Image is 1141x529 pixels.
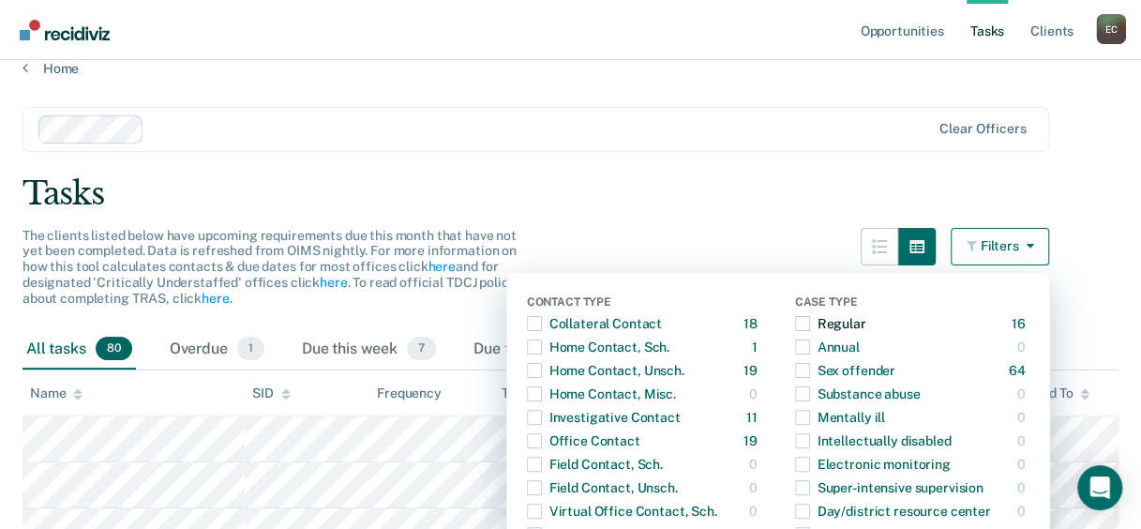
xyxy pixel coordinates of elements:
[749,449,761,479] div: 0
[1017,449,1029,479] div: 0
[1096,14,1126,44] div: E C
[1017,332,1029,362] div: 0
[795,295,1029,312] div: Case Type
[752,332,761,362] div: 1
[320,275,347,290] a: here
[377,385,442,401] div: Frequency
[743,426,761,456] div: 19
[252,385,291,401] div: SID
[202,291,229,306] a: here
[1012,309,1029,339] div: 16
[795,473,983,503] div: Super-intensive supervision
[20,20,110,40] img: Recidiviz
[1017,379,1029,409] div: 0
[743,309,761,339] div: 18
[743,355,761,385] div: 19
[1009,355,1029,385] div: 64
[1017,496,1029,526] div: 0
[795,496,991,526] div: Day/district resource center
[428,259,455,274] a: here
[1017,426,1029,456] div: 0
[23,329,136,370] div: All tasks80
[298,329,440,370] div: Due this week7
[1017,473,1029,503] div: 0
[1077,465,1122,510] div: Open Intercom Messenger
[502,385,546,401] div: Task
[795,332,860,362] div: Annual
[1096,14,1126,44] button: Profile dropdown button
[749,379,761,409] div: 0
[23,228,517,306] span: The clients listed below have upcoming requirements due this month that have not yet been complet...
[470,329,624,370] div: Due this month72
[527,309,662,339] div: Collateral Contact
[527,355,684,385] div: Home Contact, Unsch.
[23,174,1118,213] div: Tasks
[527,402,681,432] div: Investigative Contact
[527,332,669,362] div: Home Contact, Sch.
[749,473,761,503] div: 0
[30,385,83,401] div: Name
[527,426,640,456] div: Office Contact
[795,449,951,479] div: Electronic monitoring
[795,355,895,385] div: Sex offender
[951,228,1050,265] button: Filters
[749,496,761,526] div: 0
[1017,402,1029,432] div: 0
[795,402,885,432] div: Mentally ill
[527,449,663,479] div: Field Contact, Sch.
[407,337,436,361] span: 7
[939,121,1026,137] div: Clear officers
[795,309,866,339] div: Regular
[795,426,952,456] div: Intellectually disabled
[96,337,132,361] span: 80
[795,379,921,409] div: Substance abuse
[527,473,678,503] div: Field Contact, Unsch.
[746,402,761,432] div: 11
[527,295,761,312] div: Contact Type
[527,496,717,526] div: Virtual Office Contact, Sch.
[237,337,264,361] span: 1
[527,379,676,409] div: Home Contact, Misc.
[166,329,268,370] div: Overdue1
[23,60,1118,77] a: Home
